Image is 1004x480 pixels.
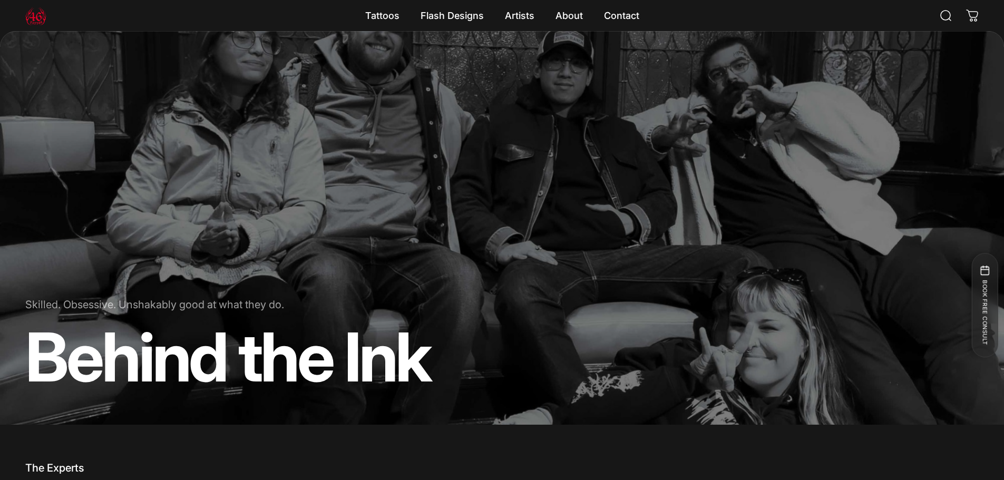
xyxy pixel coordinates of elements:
animate-element: the [238,324,333,391]
animate-element: Ink [344,324,430,391]
p: The Experts [25,463,498,473]
summary: Artists [494,5,545,27]
summary: Flash Designs [410,5,494,27]
animate-element: Behind [25,324,227,391]
nav: Primary [355,5,650,27]
summary: Tattoos [355,5,410,27]
p: Skilled. Obsessive. Unshakably good at what they do. [25,296,430,313]
a: Contact [593,5,650,27]
a: 0 items [961,4,984,27]
button: BOOK FREE CONSULT [971,253,998,357]
summary: About [545,5,593,27]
